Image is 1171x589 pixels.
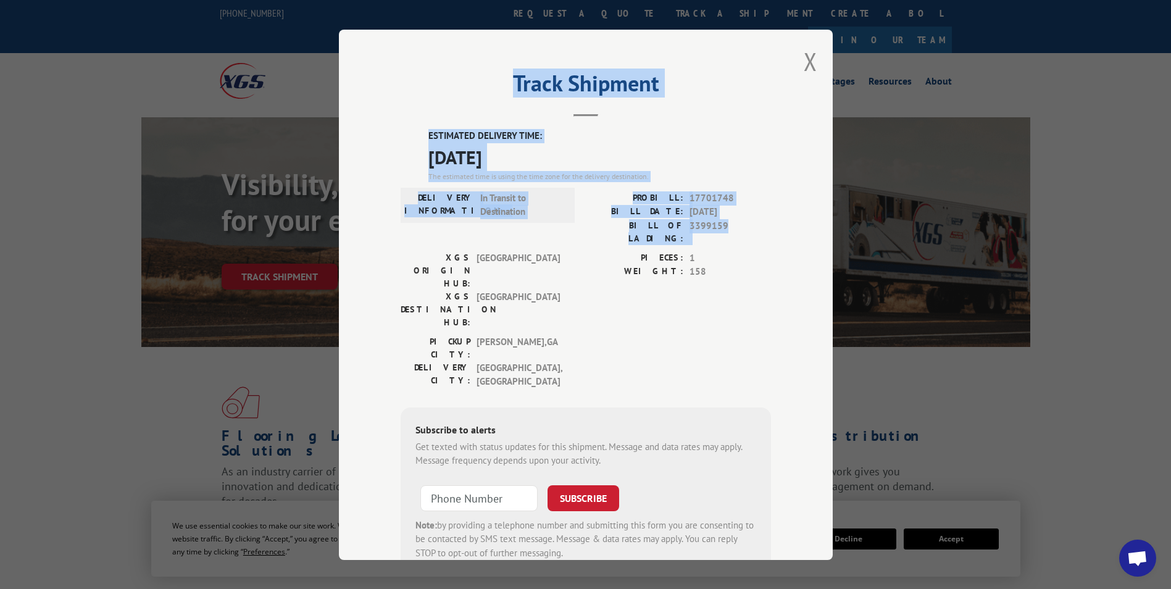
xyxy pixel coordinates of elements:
[477,290,560,328] span: [GEOGRAPHIC_DATA]
[477,361,560,388] span: [GEOGRAPHIC_DATA] , [GEOGRAPHIC_DATA]
[690,251,771,265] span: 1
[401,75,771,98] h2: Track Shipment
[690,219,771,244] span: 3399159
[690,205,771,219] span: [DATE]
[477,251,560,290] span: [GEOGRAPHIC_DATA]
[401,251,470,290] label: XGS ORIGIN HUB:
[586,251,683,265] label: PIECES:
[401,335,470,361] label: PICKUP CITY:
[1119,540,1156,577] div: Open chat
[404,191,474,219] label: DELIVERY INFORMATION:
[401,290,470,328] label: XGS DESTINATION HUB:
[420,485,538,511] input: Phone Number
[415,440,756,467] div: Get texted with status updates for this shipment. Message and data rates may apply. Message frequ...
[586,205,683,219] label: BILL DATE:
[428,129,771,143] label: ESTIMATED DELIVERY TIME:
[548,485,619,511] button: SUBSCRIBE
[690,191,771,205] span: 17701748
[804,45,817,78] button: Close modal
[428,170,771,182] div: The estimated time is using the time zone for the delivery destination.
[428,143,771,170] span: [DATE]
[415,422,756,440] div: Subscribe to alerts
[415,518,756,560] div: by providing a telephone number and submitting this form you are consenting to be contacted by SM...
[586,219,683,244] label: BILL OF LADING:
[586,191,683,205] label: PROBILL:
[477,335,560,361] span: [PERSON_NAME] , GA
[401,361,470,388] label: DELIVERY CITY:
[480,191,564,219] span: In Transit to Destination
[690,265,771,279] span: 158
[415,519,437,530] strong: Note:
[586,265,683,279] label: WEIGHT:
